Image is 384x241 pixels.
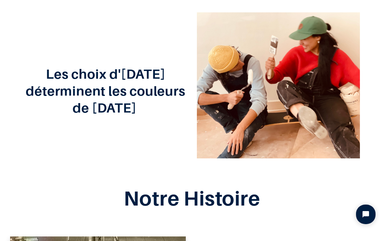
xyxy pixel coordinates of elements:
[24,84,187,98] h2: déterminent les couleurs
[24,67,187,81] h2: Les choix d'[DATE]
[350,199,381,230] iframe: Tidio Chat
[24,100,187,115] h2: de [DATE]
[124,186,260,210] font: Notre Histoire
